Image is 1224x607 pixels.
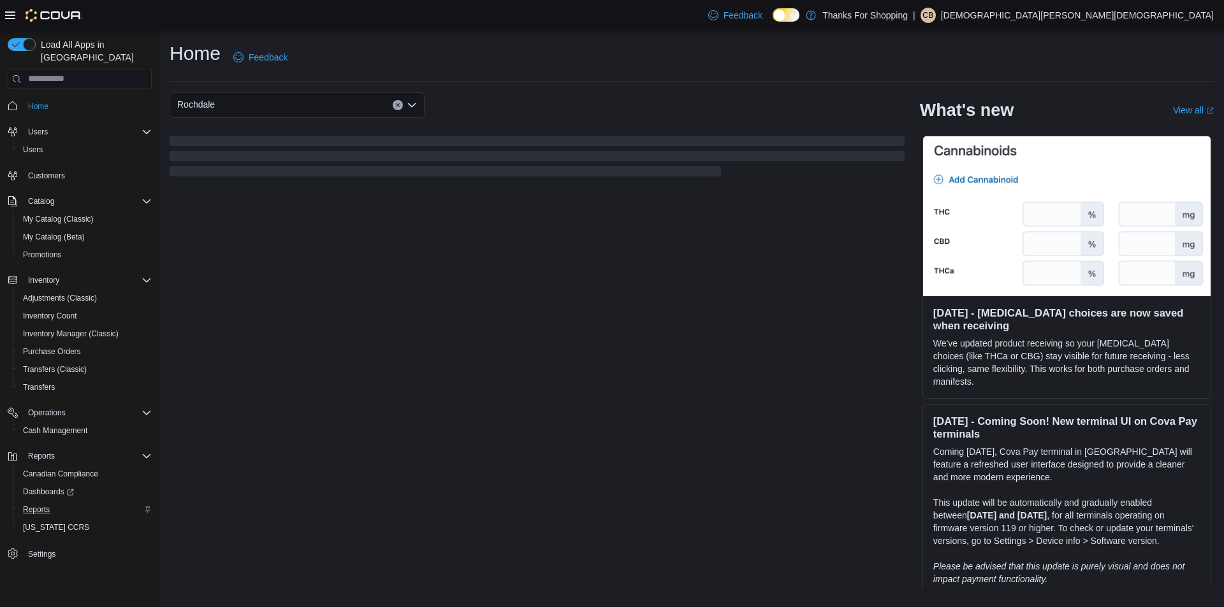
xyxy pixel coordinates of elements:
[13,307,157,325] button: Inventory Count
[228,45,293,70] a: Feedback
[249,51,288,64] span: Feedback
[18,380,60,395] a: Transfers
[18,484,152,499] span: Dashboards
[28,196,54,206] span: Catalog
[13,228,157,246] button: My Catalog (Beta)
[18,520,94,535] a: [US_STATE] CCRS
[13,210,157,228] button: My Catalog (Classic)
[3,166,157,185] button: Customers
[13,518,157,536] button: [US_STATE] CCRS
[18,211,99,227] a: My Catalog (Classic)
[23,194,152,209] span: Catalog
[23,329,119,339] span: Inventory Manager (Classic)
[23,504,50,515] span: Reports
[18,362,152,377] span: Transfers (Classic)
[13,141,157,159] button: Users
[13,289,157,307] button: Adjustments (Classic)
[933,445,1200,483] p: Coming [DATE], Cova Pay terminal in [GEOGRAPHIC_DATA] will feature a refreshed user interface des...
[13,483,157,501] a: Dashboards
[393,100,403,110] button: Clear input
[23,98,152,114] span: Home
[913,8,915,23] p: |
[23,469,98,479] span: Canadian Compliance
[28,451,55,461] span: Reports
[967,510,1047,520] strong: [DATE] and [DATE]
[922,8,933,23] span: CB
[177,97,215,112] span: Rochdale
[933,561,1185,584] em: Please be advised that this update is purely visual and does not impact payment functionality.
[23,522,89,532] span: [US_STATE] CCRS
[23,346,81,357] span: Purchase Orders
[18,326,124,341] a: Inventory Manager (Classic)
[1173,105,1214,115] a: View allExternal link
[941,8,1214,23] p: [DEMOGRAPHIC_DATA][PERSON_NAME][DEMOGRAPHIC_DATA]
[18,520,152,535] span: Washington CCRS
[28,275,59,285] span: Inventory
[13,501,157,518] button: Reports
[18,142,152,157] span: Users
[18,502,152,517] span: Reports
[170,138,905,179] span: Loading
[933,415,1200,440] h3: [DATE] - Coming Soon! New terminal UI on Cova Pay terminals
[13,378,157,396] button: Transfers
[28,127,48,137] span: Users
[23,145,43,155] span: Users
[13,343,157,361] button: Purchase Orders
[23,382,55,392] span: Transfers
[18,247,67,262] a: Promotions
[28,101,48,111] span: Home
[18,229,90,245] a: My Catalog (Beta)
[23,168,152,183] span: Customers
[18,484,79,499] a: Dashboards
[13,422,157,439] button: Cash Management
[18,326,152,341] span: Inventory Manager (Classic)
[13,325,157,343] button: Inventory Manager (Classic)
[773,8,799,22] input: Dark Mode
[23,448,60,464] button: Reports
[23,311,77,321] span: Inventory Count
[28,549,55,559] span: Settings
[3,97,157,115] button: Home
[23,405,71,420] button: Operations
[23,99,54,114] a: Home
[18,308,152,324] span: Inventory Count
[25,9,82,22] img: Cova
[23,194,59,209] button: Catalog
[3,123,157,141] button: Users
[18,344,86,359] a: Purchase Orders
[23,293,97,303] span: Adjustments (Classic)
[28,408,66,418] span: Operations
[18,423,92,438] a: Cash Management
[3,447,157,465] button: Reports
[18,502,55,517] a: Reports
[3,404,157,422] button: Operations
[23,405,152,420] span: Operations
[23,425,87,436] span: Cash Management
[407,100,417,110] button: Open list of options
[18,247,152,262] span: Promotions
[18,290,102,306] a: Adjustments (Classic)
[23,124,53,139] button: Users
[170,41,221,66] h1: Home
[3,271,157,289] button: Inventory
[933,496,1200,547] p: This update will be automatically and gradually enabled between , for all terminals operating on ...
[23,124,152,139] span: Users
[18,362,92,377] a: Transfers (Classic)
[18,344,152,359] span: Purchase Orders
[23,364,87,375] span: Transfers (Classic)
[18,466,152,482] span: Canadian Compliance
[23,487,74,497] span: Dashboards
[724,9,762,22] span: Feedback
[13,465,157,483] button: Canadian Compliance
[703,3,768,28] a: Feedback
[28,171,65,181] span: Customers
[18,423,152,438] span: Cash Management
[921,8,936,23] div: Christian Bishop
[18,308,82,324] a: Inventory Count
[23,214,94,224] span: My Catalog (Classic)
[18,211,152,227] span: My Catalog (Classic)
[18,290,152,306] span: Adjustments (Classic)
[18,380,152,395] span: Transfers
[23,546,61,562] a: Settings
